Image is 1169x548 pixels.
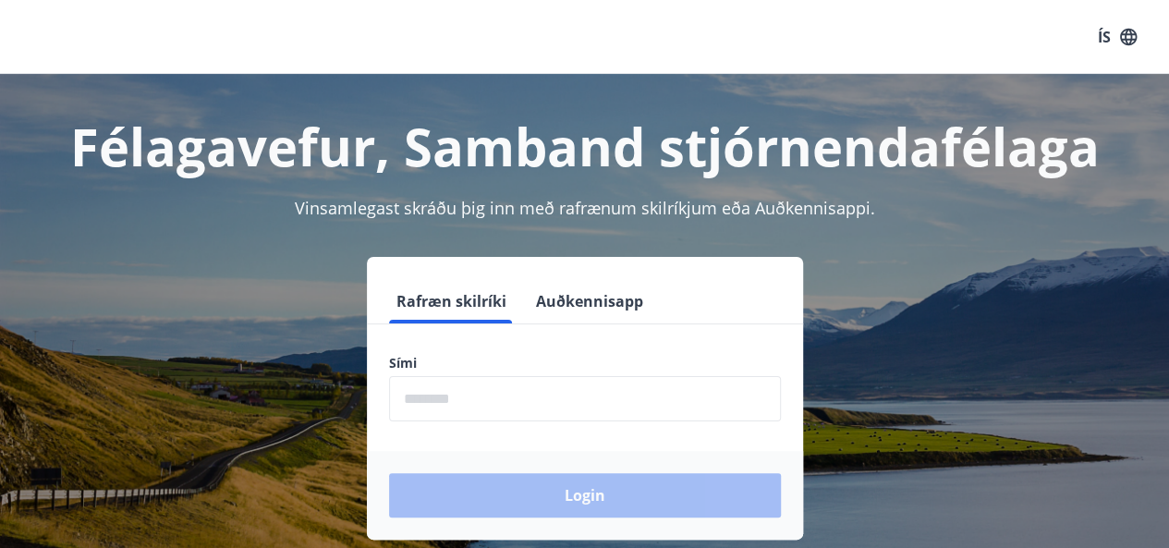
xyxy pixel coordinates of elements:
button: Rafræn skilríki [389,279,514,323]
label: Sími [389,354,781,372]
button: ÍS [1088,20,1147,54]
span: Vinsamlegast skráðu þig inn með rafrænum skilríkjum eða Auðkennisappi. [295,197,875,219]
h1: Félagavefur, Samband stjórnendafélaga [22,111,1147,181]
button: Auðkennisapp [529,279,651,323]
